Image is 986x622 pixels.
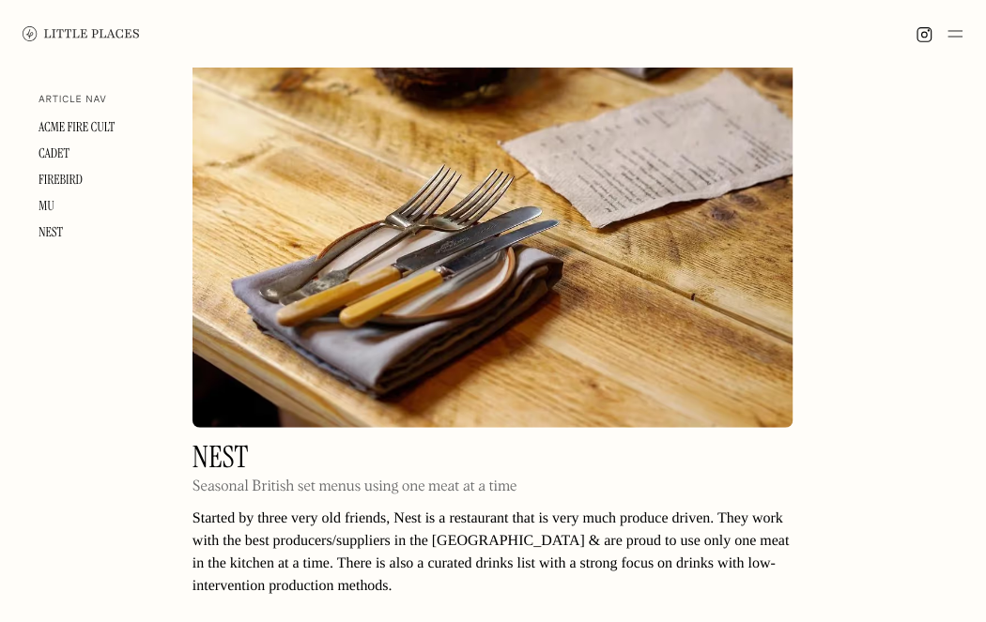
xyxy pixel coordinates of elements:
[39,94,107,107] div: Article nav
[39,172,83,189] a: Firebird
[193,508,793,598] p: Started by three very old friends, Nest is a restaurant that is very much produce driven. They wo...
[39,224,63,241] a: Nest
[193,443,517,472] h2: Nest
[39,145,69,162] a: Cadet
[193,476,517,498] p: Seasonal British set menus using one meat at a time
[39,119,115,136] a: Acme Fire Cult
[193,443,517,508] a: NestSeasonal British set menus using one meat at a time
[39,198,54,215] a: mu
